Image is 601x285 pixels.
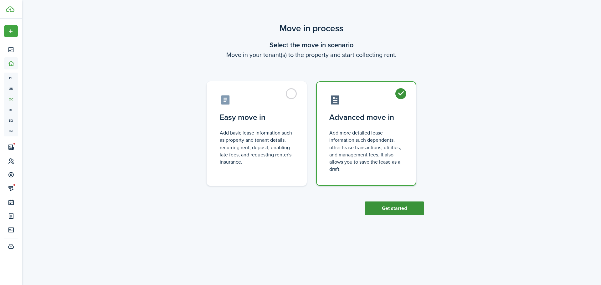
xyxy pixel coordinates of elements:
wizard-step-header-title: Select the move in scenario [199,40,424,50]
a: oc [4,94,18,104]
control-radio-card-description: Add more detailed lease information such dependents, other lease transactions, utilities, and man... [329,129,403,173]
a: in [4,126,18,136]
a: pt [4,73,18,83]
wizard-step-header-description: Move in your tenant(s) to the property and start collecting rent. [199,50,424,59]
a: eq [4,115,18,126]
scenario-title: Move in process [199,22,424,35]
button: Open menu [4,25,18,37]
button: Get started [365,201,424,215]
a: un [4,83,18,94]
a: kl [4,104,18,115]
control-radio-card-description: Add basic lease information such as property and tenant details, recurring rent, deposit, enablin... [220,129,294,165]
img: TenantCloud [6,6,14,12]
control-radio-card-title: Advanced move in [329,112,403,123]
control-radio-card-title: Easy move in [220,112,294,123]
